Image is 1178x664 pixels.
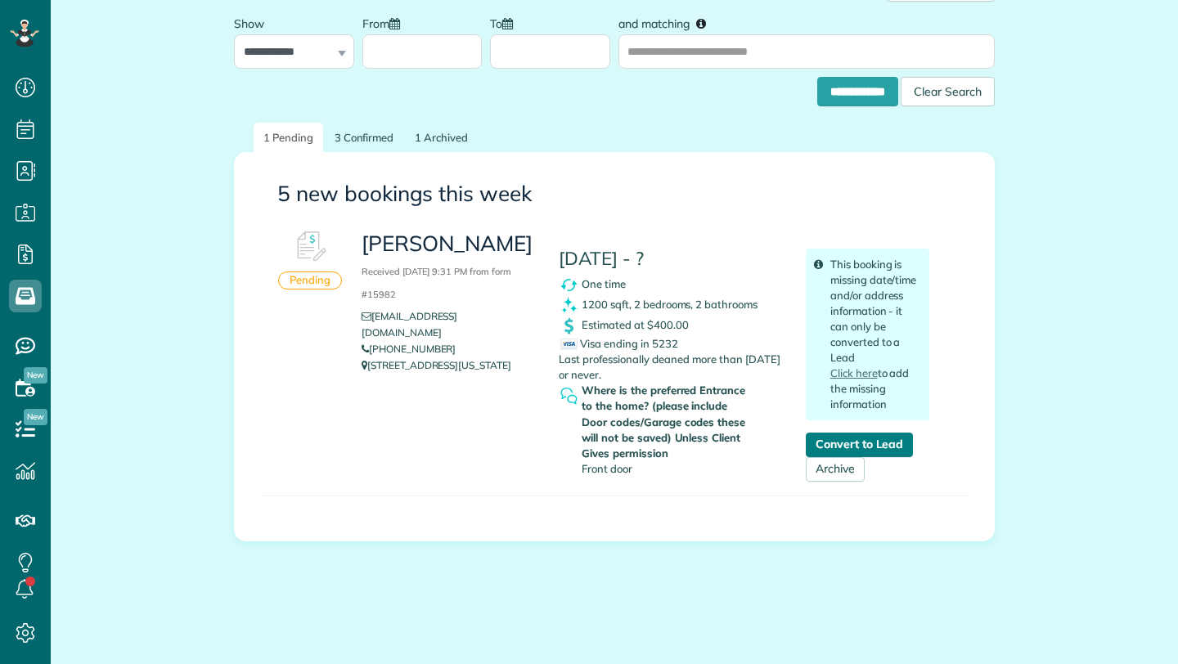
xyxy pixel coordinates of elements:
a: 3 Confirmed [325,123,404,153]
strong: Where is the preferred Entrance to the home? (please include Door codes/Garage codes these will n... [582,383,747,460]
h3: 5 new bookings this week [277,182,951,206]
img: dollar_symbol_icon-bd8a6898b2649ec353a9eba708ae97d8d7348bddd7d2aed9b7e4bf5abd9f4af5.png [559,316,579,336]
a: Convert to Lead [806,433,913,457]
label: and matching [618,7,717,38]
span: New [24,367,47,384]
h3: [PERSON_NAME] [362,232,534,303]
a: Archive [806,457,865,482]
div: Pending [278,271,342,289]
label: From [362,7,408,38]
a: 1 Archived [405,123,478,153]
a: Clear Search [901,80,995,93]
label: To [490,7,521,38]
span: Visa ending in 5232 [560,337,677,350]
div: This booking is missing date/time and/or address information - it can only be converted to a Lead... [806,249,929,421]
span: Front door [582,462,632,475]
img: Booking #613571 [286,222,335,271]
a: Click here [830,366,878,379]
img: recurrence_symbol_icon-7cc721a9f4fb8f7b0289d3d97f09a2e367b638918f1a67e51b1e7d8abe5fb8d8.png [559,275,579,295]
span: New [24,409,47,425]
img: question_symbol_icon-fa7b350da2b2fea416cef77984ae4cf4944ea5ab9e3d5925827a5d6b7129d3f6.png [559,386,579,406]
a: 1 Pending [254,123,323,153]
img: clean_symbol_icon-dd072f8366c07ea3eb8378bb991ecd12595f4b76d916a6f83395f9468ae6ecae.png [559,295,579,316]
p: [STREET_ADDRESS][US_STATE] [362,357,534,374]
h4: [DATE] - ? [559,249,781,269]
div: Last professionally cleaned more than [DATE] or never. [546,222,794,483]
span: Estimated at $400.00 [582,318,688,331]
a: [EMAIL_ADDRESS][DOMAIN_NAME] [362,310,457,339]
span: 1200 sqft, 2 bedrooms, 2 bathrooms [582,298,758,311]
a: [PHONE_NUMBER] [362,343,456,355]
span: One time [582,277,626,290]
div: Clear Search [901,77,995,106]
small: Received [DATE] 9:31 PM from form #15982 [362,266,511,301]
